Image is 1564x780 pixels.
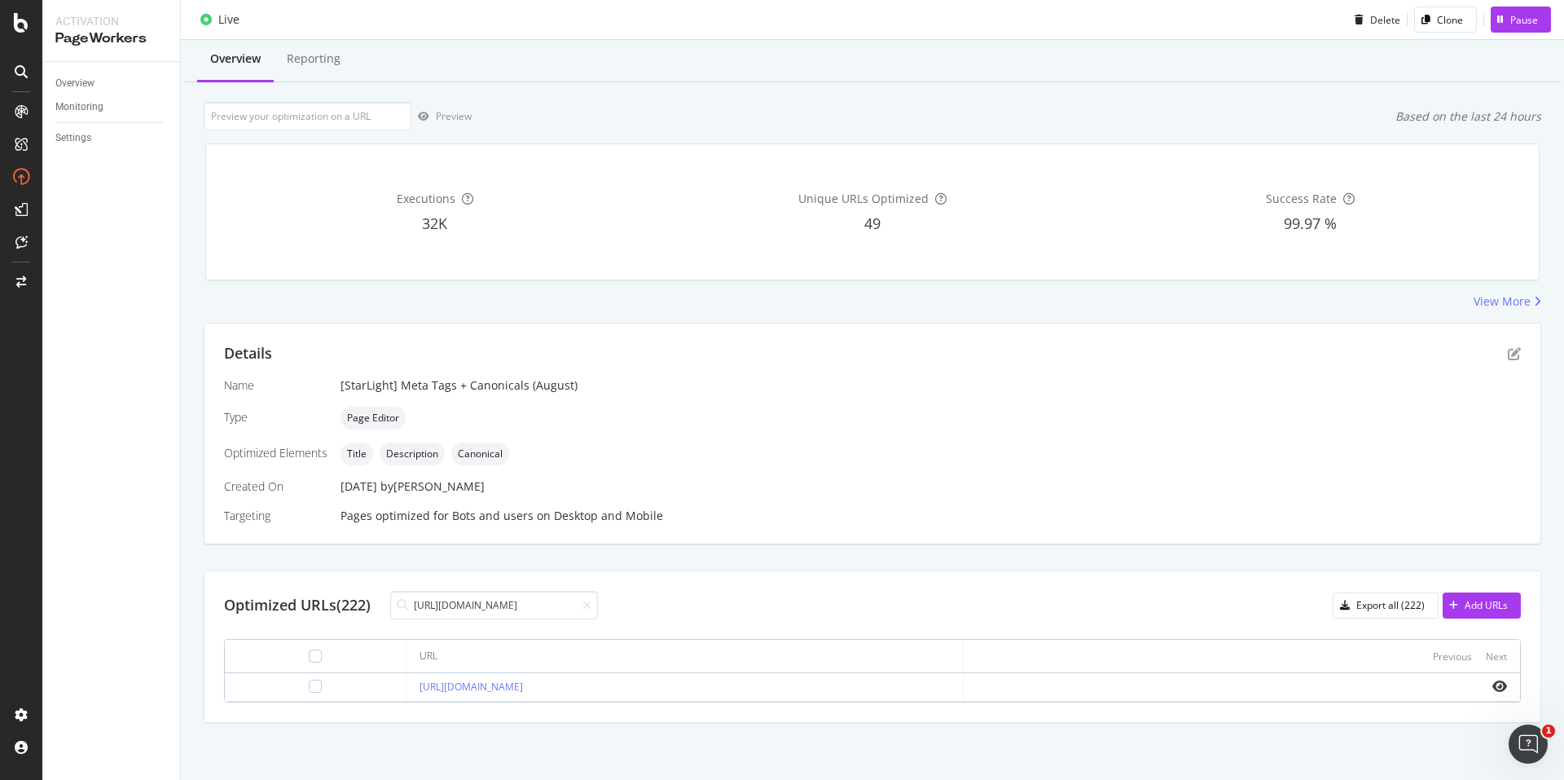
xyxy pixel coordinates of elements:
div: Overview [55,75,94,92]
div: Reporting [287,51,340,67]
span: Description [386,449,438,459]
span: Canonical [458,449,503,459]
span: Executions [397,191,455,206]
div: by [PERSON_NAME] [380,478,485,495]
div: URL [420,649,437,663]
a: Settings [55,130,169,147]
span: Page Editor [347,413,399,423]
button: Delete [1348,7,1400,33]
div: Monitoring [55,99,103,116]
span: Unique URLs Optimized [798,191,929,206]
div: Settings [55,130,91,147]
button: Previous [1433,646,1472,666]
div: Created On [224,478,327,495]
div: Preview [436,109,472,123]
span: Title [347,449,367,459]
div: pen-to-square [1508,347,1521,360]
button: Export all (222) [1333,593,1439,619]
div: Delete [1370,12,1400,26]
button: Clone [1414,7,1477,33]
div: Activation [55,13,167,29]
a: [URL][DOMAIN_NAME] [420,680,523,694]
i: eye [1492,680,1507,693]
span: 49 [864,214,881,233]
div: Desktop and Mobile [554,508,663,524]
div: neutral label [380,443,445,465]
div: Name [224,377,327,394]
span: 32K [422,214,447,233]
iframe: Intercom live chat [1509,725,1548,764]
div: Pages optimized for on [340,508,1521,524]
button: Next [1486,646,1507,666]
div: neutral label [340,443,373,465]
button: Pause [1491,7,1551,33]
div: Next [1486,650,1507,663]
div: Details [224,343,272,364]
div: Add URLs [1465,598,1508,612]
div: View More [1474,293,1531,310]
div: Clone [1437,12,1463,26]
div: Based on the last 24 hours [1395,108,1541,125]
span: Success Rate [1266,191,1337,206]
div: [DATE] [340,478,1521,495]
div: PageWorkers [55,29,167,48]
div: Pause [1510,12,1538,26]
button: Preview [411,104,472,130]
input: Search URL [390,591,598,619]
div: Type [224,409,327,425]
div: Optimized Elements [224,445,327,461]
a: Monitoring [55,99,169,116]
a: Overview [55,75,169,92]
div: Targeting [224,508,327,524]
span: 99.97 % [1284,214,1337,233]
div: neutral label [340,407,406,430]
input: Preview your optimization on a URL [204,102,411,130]
button: Add URLs [1443,593,1521,619]
span: 1 [1542,725,1555,738]
div: Overview [210,51,261,67]
div: Export all (222) [1356,598,1425,612]
div: Live [218,11,239,28]
div: neutral label [451,443,509,465]
div: Optimized URLs (222) [224,595,371,616]
div: [StarLight] Meta Tags + Canonicals (August) [340,377,1521,394]
a: View More [1474,293,1541,310]
div: Bots and users [452,508,534,524]
div: Previous [1433,650,1472,663]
